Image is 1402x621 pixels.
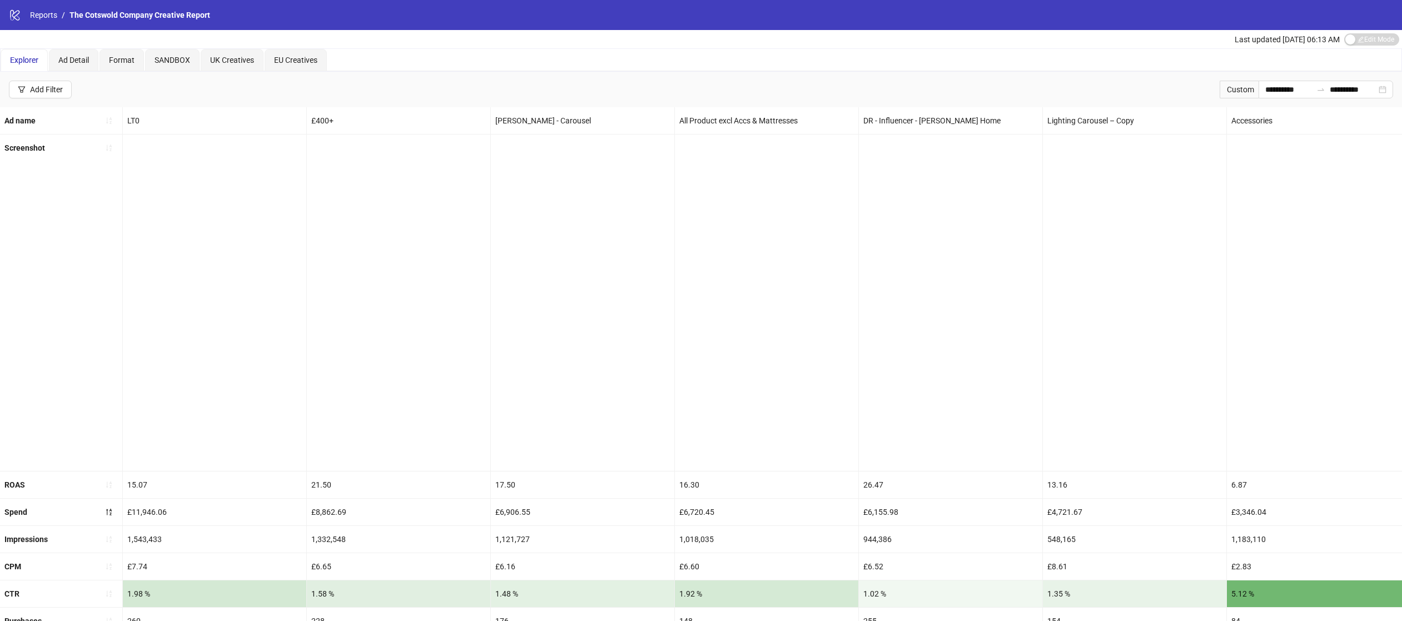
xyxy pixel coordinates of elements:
[675,499,858,525] div: £6,720.45
[491,499,674,525] div: £6,906.55
[210,56,254,64] span: UK Creatives
[1316,85,1325,94] span: swap-right
[859,107,1042,134] div: DR - Influencer - [PERSON_NAME] Home
[274,56,317,64] span: EU Creatives
[105,117,113,125] span: sort-ascending
[105,144,113,152] span: sort-ascending
[1043,553,1226,580] div: £8.61
[1043,499,1226,525] div: £4,721.67
[123,499,306,525] div: £11,946.06
[491,580,674,607] div: 1.48 %
[1043,107,1226,134] div: Lighting Carousel – Copy
[4,480,25,489] b: ROAS
[4,535,48,544] b: Impressions
[4,562,21,571] b: CPM
[109,56,135,64] span: Format
[105,508,113,516] span: sort-descending
[123,580,306,607] div: 1.98 %
[491,107,674,134] div: [PERSON_NAME] - Carousel
[123,471,306,498] div: 15.07
[307,580,490,607] div: 1.58 %
[307,553,490,580] div: £6.65
[1235,35,1340,44] span: Last updated [DATE] 06:13 AM
[18,86,26,93] span: filter
[123,553,306,580] div: £7.74
[859,471,1042,498] div: 26.47
[491,471,674,498] div: 17.50
[859,553,1042,580] div: £6.52
[4,143,45,152] b: Screenshot
[307,471,490,498] div: 21.50
[859,499,1042,525] div: £6,155.98
[4,116,36,125] b: Ad name
[675,580,858,607] div: 1.92 %
[4,589,19,598] b: CTR
[62,9,65,21] li: /
[123,107,306,134] div: LT0
[9,81,72,98] button: Add Filter
[859,526,1042,553] div: 944,386
[1043,471,1226,498] div: 13.16
[859,580,1042,607] div: 1.02 %
[491,526,674,553] div: 1,121,727
[1220,81,1259,98] div: Custom
[28,9,59,21] a: Reports
[30,85,63,94] div: Add Filter
[491,553,674,580] div: £6.16
[105,590,113,598] span: sort-ascending
[1043,526,1226,553] div: 548,165
[675,471,858,498] div: 16.30
[1316,85,1325,94] span: to
[307,107,490,134] div: £400+
[155,56,190,64] span: SANDBOX
[307,499,490,525] div: £8,862.69
[105,481,113,489] span: sort-ascending
[4,508,27,516] b: Spend
[105,535,113,543] span: sort-ascending
[10,56,38,64] span: Explorer
[675,553,858,580] div: £6.60
[675,526,858,553] div: 1,018,035
[675,107,858,134] div: All Product excl Accs & Mattresses
[58,56,89,64] span: Ad Detail
[69,11,210,19] span: The Cotswold Company Creative Report
[105,563,113,570] span: sort-ascending
[123,526,306,553] div: 1,543,433
[307,526,490,553] div: 1,332,548
[1043,580,1226,607] div: 1.35 %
